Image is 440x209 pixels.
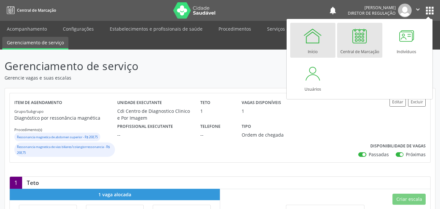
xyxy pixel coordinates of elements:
label: Vagas disponíveis [242,98,281,108]
a: Início [290,23,335,58]
div: Cdi Centro de Diagnostico Clinico e Por Imagem [117,108,191,121]
label: Tipo [242,121,251,131]
label: Teto [200,98,210,108]
p: Gerenciamento de serviço [5,58,306,74]
small: Procedimento(s) [14,127,42,132]
label: Passadas [369,151,389,158]
label: Item de agendamento [14,98,62,108]
div: 1 vaga alocada [10,189,220,200]
a: Serviços ofertados [263,23,312,35]
div: 1 [242,108,244,114]
div: 1 [200,108,233,114]
div: Ordem de chegada [242,131,295,138]
a: Indivíduos [384,23,429,58]
label: Disponibilidade de vagas [370,141,426,151]
small: Ressonancia magnetica de abdomen superior - R$ 268,75 [17,135,98,139]
label: Próximas [406,151,426,158]
i:  [414,6,421,13]
div: [PERSON_NAME] [348,5,396,10]
label: Telefone [200,121,220,131]
button:  [412,4,424,17]
a: Estabelecimentos e profissionais de saúde [105,23,207,35]
span: Diretor de regulação [348,10,396,16]
a: Central de Marcação [5,5,56,16]
div: -- [200,131,233,138]
a: Usuários [290,60,335,95]
a: Central de Marcação [337,23,382,58]
p: Gerencie vagas e suas escalas [5,74,306,81]
span: Central de Marcação [17,7,56,13]
a: Acompanhamento [2,23,51,35]
a: Procedimentos [214,23,256,35]
label: Unidade executante [117,98,162,108]
div: 1 [10,177,22,188]
label: Profissional executante [117,121,173,131]
a: Gerenciamento de serviço [2,37,68,50]
a: Configurações [58,23,98,35]
small: Grupo/Subgrupo [14,109,44,114]
button: notifications [328,6,337,15]
button: Editar [390,98,406,107]
small: Ressonancia magnetica de vias biliares/colangiorressonancia - R$ 268,75 [17,145,110,155]
button: Criar escala [392,194,426,205]
div: Teto [22,179,44,186]
img: img [398,4,412,17]
button: apps [424,5,435,16]
p: Diagnóstico por ressonância magnética [14,114,117,121]
button: Excluir [408,98,426,107]
div: -- [117,131,191,138]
